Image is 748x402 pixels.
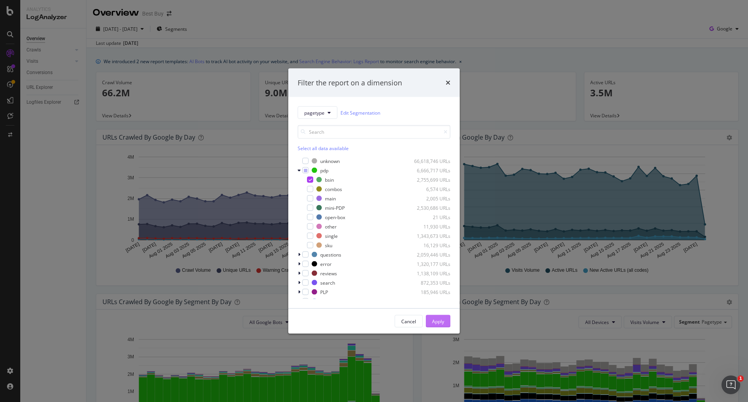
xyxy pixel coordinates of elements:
div: 2,755,699 URLs [412,176,450,183]
div: 1,343,673 URLs [412,232,450,239]
input: Search [298,125,450,139]
div: other [325,223,337,230]
div: Cancel [401,318,416,324]
div: 6,666,717 URLs [412,167,450,174]
div: mini-PDP [325,204,345,211]
div: 21 URLs [412,214,450,220]
a: Edit Segmentation [340,108,380,117]
div: 66,618,746 URLs [412,158,450,164]
div: 2,530,686 URLs [412,204,450,211]
div: Filter the report on a dimension [298,78,402,88]
div: 6,574 URLs [412,186,450,192]
div: reviews [320,270,337,276]
span: 1 [737,375,744,382]
button: Cancel [395,315,423,328]
div: 2,005 URLs [412,195,450,202]
div: 2,059,446 URLs [412,251,450,258]
div: 11,930 URLs [412,223,450,230]
div: 1,138,109 URLs [412,270,450,276]
div: search [320,279,335,286]
div: main [325,195,336,202]
div: 872,353 URLs [412,279,450,286]
div: 135,321 URLs [412,298,450,305]
div: pdp [320,167,328,174]
div: times [446,78,450,88]
div: questions [320,251,341,258]
div: bsin [325,176,334,183]
div: combos [325,186,342,192]
div: sku [325,242,332,248]
div: unknown [320,158,340,164]
button: pagetype [298,106,337,119]
div: Select all data available [298,145,450,152]
div: open-box [325,214,345,220]
div: PLP [320,289,328,295]
iframe: Intercom live chat [722,375,740,394]
div: Apply [432,318,444,324]
div: modal [288,68,460,334]
div: 185,946 URLs [412,289,450,295]
div: 16,129 URLs [412,242,450,248]
button: Apply [426,315,450,328]
span: pagetype [304,109,325,116]
div: category [320,298,339,305]
div: single [325,232,338,239]
div: error [320,260,332,267]
div: 1,320,177 URLs [412,260,450,267]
